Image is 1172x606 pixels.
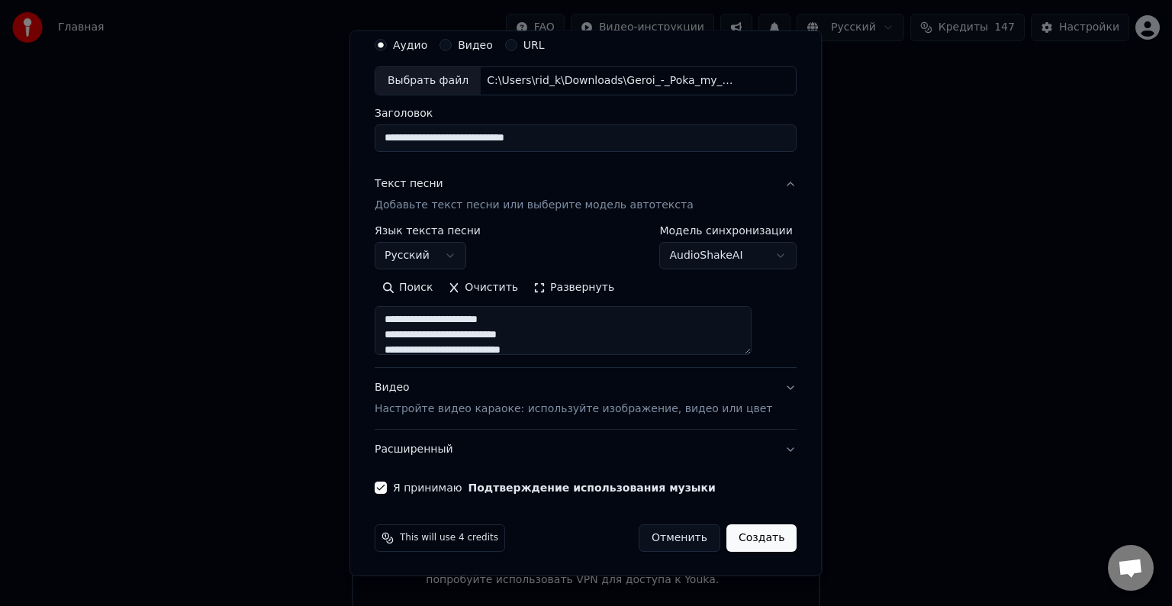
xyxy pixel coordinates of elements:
div: Выбрать файл [375,67,481,95]
label: Я принимаю [393,482,716,493]
button: ВидеоНастройте видео караоке: используйте изображение, видео или цвет [375,368,797,429]
button: Я принимаю [468,482,716,493]
div: Текст песниДобавьте текст песни или выберите модель автотекста [375,225,797,367]
label: Видео [458,40,493,50]
label: Заголовок [375,108,797,118]
p: Настройте видео караоке: используйте изображение, видео или цвет [375,401,772,417]
button: Создать [726,524,797,552]
button: Очистить [441,276,526,300]
div: C:\Users\rid_k\Downloads\Geroi_-_Poka_my_molody_71432392.mp3 [481,73,740,89]
span: This will use 4 credits [400,532,498,544]
button: Текст песниДобавьте текст песни или выберите модель автотекста [375,164,797,225]
label: Аудио [393,40,427,50]
div: Текст песни [375,176,443,192]
label: Язык текста песни [375,225,481,236]
label: URL [523,40,545,50]
button: Расширенный [375,430,797,469]
button: Отменить [639,524,720,552]
p: Добавьте текст песни или выберите модель автотекста [375,198,694,213]
label: Модель синхронизации [660,225,797,236]
button: Поиск [375,276,440,300]
button: Развернуть [526,276,622,300]
div: Видео [375,380,772,417]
